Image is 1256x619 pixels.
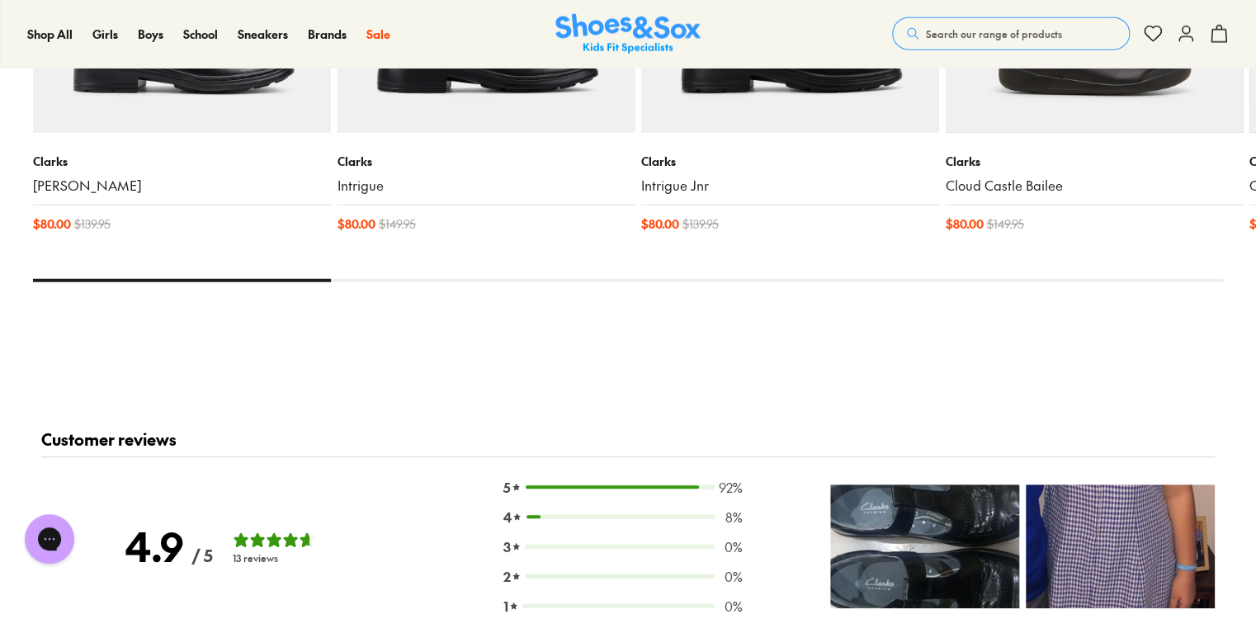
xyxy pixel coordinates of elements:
a: Brands [308,26,347,43]
a: Cloud Castle Bailee [946,177,1244,195]
a: Shop All [27,26,73,43]
div: 4.9 [125,522,183,570]
a: Shoes & Sox [555,14,701,54]
span: $ 80.00 [641,215,679,233]
div: Average rating is 4.9 stars [125,522,213,570]
div: 0 reviews with 2 stars0% [503,566,743,586]
span: Search our range of products [926,26,1062,41]
div: 0 reviews with 3 stars0% [503,536,743,556]
p: Clarks [946,153,1244,170]
span: $ 139.95 [74,215,111,233]
img: Ingrid senior black high shine school shoe [1026,484,1215,608]
img: School shoes for a too Kool for school kid [830,484,1019,608]
span: 5 [503,477,511,497]
div: 12 reviews with 5 stars [525,484,715,489]
span: $ 80.00 [338,215,375,233]
div: 0 reviews with 1 stars [522,603,715,608]
p: Clarks [33,153,331,170]
div: 1 reviews with 4 stars [526,514,715,519]
a: Intrigue Jnr [641,177,938,195]
a: Sneakers [238,26,288,43]
iframe: Gorgias live chat messenger [17,508,83,569]
span: 2 [503,566,511,586]
span: Girls [92,26,118,42]
span: Sneakers [238,26,288,42]
img: SNS_Logo_Responsive.svg [555,14,701,54]
h2: Customer reviews [41,429,1215,456]
a: Sale [366,26,390,43]
span: 3 [503,536,511,556]
span: $ 139.95 [682,215,719,233]
button: Search our range of products [892,17,1130,50]
p: Clarks [338,153,635,170]
span: Brands [308,26,347,42]
span: $ 149.95 [379,215,416,233]
a: School [183,26,218,43]
span: Sale [366,26,390,42]
span: $ 149.95 [987,215,1024,233]
span: Boys [138,26,163,42]
a: Intrigue [338,177,635,195]
div: 0 reviews with 1 stars0% [503,596,743,616]
span: $ 80.00 [33,215,71,233]
span: 4 [503,507,512,527]
span: 1 [503,596,508,616]
span: 0 % [719,566,743,586]
span: Shop All [27,26,73,42]
p: Clarks [641,153,938,170]
span: 92 % [719,477,743,497]
a: [PERSON_NAME] [33,177,331,195]
a: Boys [138,26,163,43]
div: 12 reviews with 5 stars92% [503,477,743,497]
span: 8 % [720,507,744,527]
span: $ 80.00 [946,215,984,233]
div: / 5 [191,546,213,566]
a: Girls [92,26,118,43]
span: 0 % [719,596,743,616]
div: 1 reviews with 4 stars8% [503,507,743,527]
div: 13 reviews [233,552,332,565]
span: School [183,26,218,42]
div: 0 reviews with 3 stars [525,544,715,549]
div: 0 reviews with 2 stars [525,574,715,579]
span: 0 % [719,536,743,556]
